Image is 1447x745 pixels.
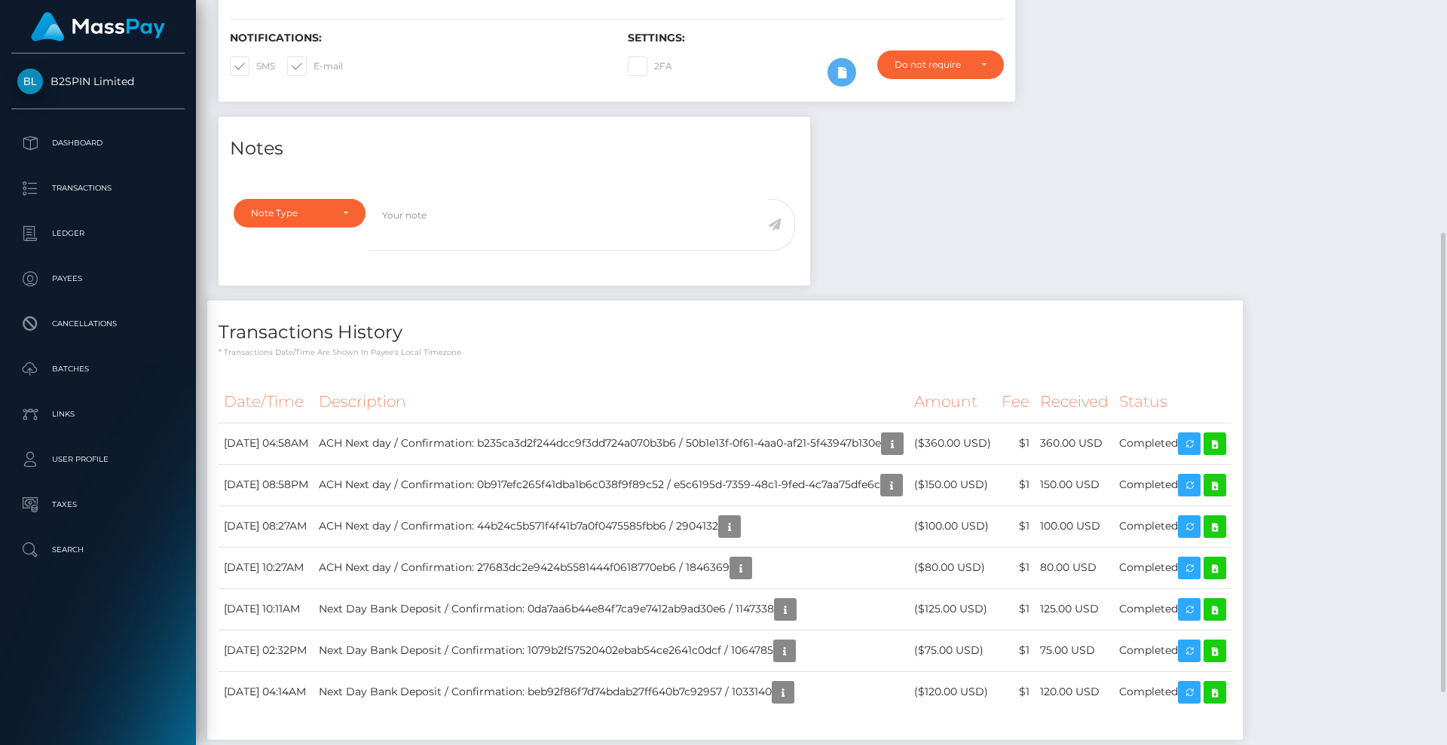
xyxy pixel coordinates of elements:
td: Completed [1114,547,1231,588]
th: Received [1035,381,1114,423]
p: Search [17,539,179,561]
td: 100.00 USD [1035,505,1114,547]
a: Transactions [11,169,185,207]
p: Payees [17,267,179,290]
td: [DATE] 08:58PM [219,464,314,505]
img: B2SPIN Limited [17,69,43,94]
a: Cancellations [11,305,185,343]
a: Ledger [11,215,185,252]
td: 360.00 USD [1035,423,1114,464]
td: Completed [1114,630,1231,671]
td: $1 [996,630,1035,671]
h6: Notifications: [230,32,605,44]
td: $1 [996,464,1035,505]
td: 125.00 USD [1035,588,1114,630]
td: [DATE] 10:11AM [219,588,314,630]
h4: Notes [230,136,799,162]
label: E-mail [287,56,343,76]
td: ($100.00 USD) [909,505,996,547]
td: [DATE] 02:32PM [219,630,314,671]
p: User Profile [17,448,179,471]
td: [DATE] 08:27AM [219,505,314,547]
a: Search [11,531,185,569]
td: $1 [996,671,1035,713]
td: ($75.00 USD) [909,630,996,671]
th: Fee [996,381,1035,423]
td: ACH Next day / Confirmation: b235ca3d2f244dcc9f3dd724a070b3b6 / 50b1e13f-0f61-4aa0-af21-5f43947b130e [314,423,909,464]
p: Batches [17,358,179,380]
label: 2FA [628,56,672,76]
a: Taxes [11,486,185,524]
a: Links [11,395,185,433]
td: 150.00 USD [1035,464,1114,505]
p: Links [17,403,179,426]
p: Taxes [17,493,179,516]
td: [DATE] 04:14AM [219,671,314,713]
td: Completed [1114,464,1231,505]
a: Batches [11,350,185,388]
td: Completed [1114,671,1231,713]
p: Transactions [17,177,179,200]
img: MassPay Logo [31,12,165,41]
td: Next Day Bank Deposit / Confirmation: beb92f86f7d74bdab27ff640b7c92957 / 1033140 [314,671,909,713]
button: Do not require [877,50,1004,79]
td: ($150.00 USD) [909,464,996,505]
p: Cancellations [17,313,179,335]
td: [DATE] 10:27AM [219,547,314,588]
td: [DATE] 04:58AM [219,423,314,464]
td: 75.00 USD [1035,630,1114,671]
th: Amount [909,381,996,423]
td: Completed [1114,423,1231,464]
td: Completed [1114,588,1231,630]
td: ACH Next day / Confirmation: 27683dc2e9424b5581444f0618770eb6 / 1846369 [314,547,909,588]
td: ($120.00 USD) [909,671,996,713]
td: ($125.00 USD) [909,588,996,630]
a: Payees [11,260,185,298]
div: Do not require [895,59,969,71]
th: Description [314,381,909,423]
h4: Transactions History [219,319,1231,346]
td: $1 [996,423,1035,464]
td: ACH Next day / Confirmation: 44b24c5b571f4f41b7a0f0475585fbb6 / 2904132 [314,505,909,547]
a: Dashboard [11,124,185,162]
td: Completed [1114,505,1231,547]
td: ($360.00 USD) [909,423,996,464]
td: ACH Next day / Confirmation: 0b917efc265f41dba1b6c038f9f89c52 / e5c6195d-7359-48c1-9fed-4c7aa75dfe6c [314,464,909,505]
a: User Profile [11,441,185,478]
th: Status [1114,381,1231,423]
td: ($80.00 USD) [909,547,996,588]
td: 120.00 USD [1035,671,1114,713]
label: SMS [230,56,275,76]
p: Dashboard [17,132,179,154]
td: $1 [996,547,1035,588]
button: Note Type [234,199,366,227]
p: Ledger [17,222,179,245]
td: $1 [996,588,1035,630]
h6: Settings: [628,32,1003,44]
td: Next Day Bank Deposit / Confirmation: 1079b2f57520402ebab54ce2641c0dcf / 1064785 [314,630,909,671]
span: B2SPIN Limited [11,75,185,88]
p: * Transactions date/time are shown in payee's local timezone [219,347,1231,358]
td: $1 [996,505,1035,547]
div: Note Type [251,207,331,219]
td: 80.00 USD [1035,547,1114,588]
td: Next Day Bank Deposit / Confirmation: 0da7aa6b44e84f7ca9e7412ab9ad30e6 / 1147338 [314,588,909,630]
th: Date/Time [219,381,314,423]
